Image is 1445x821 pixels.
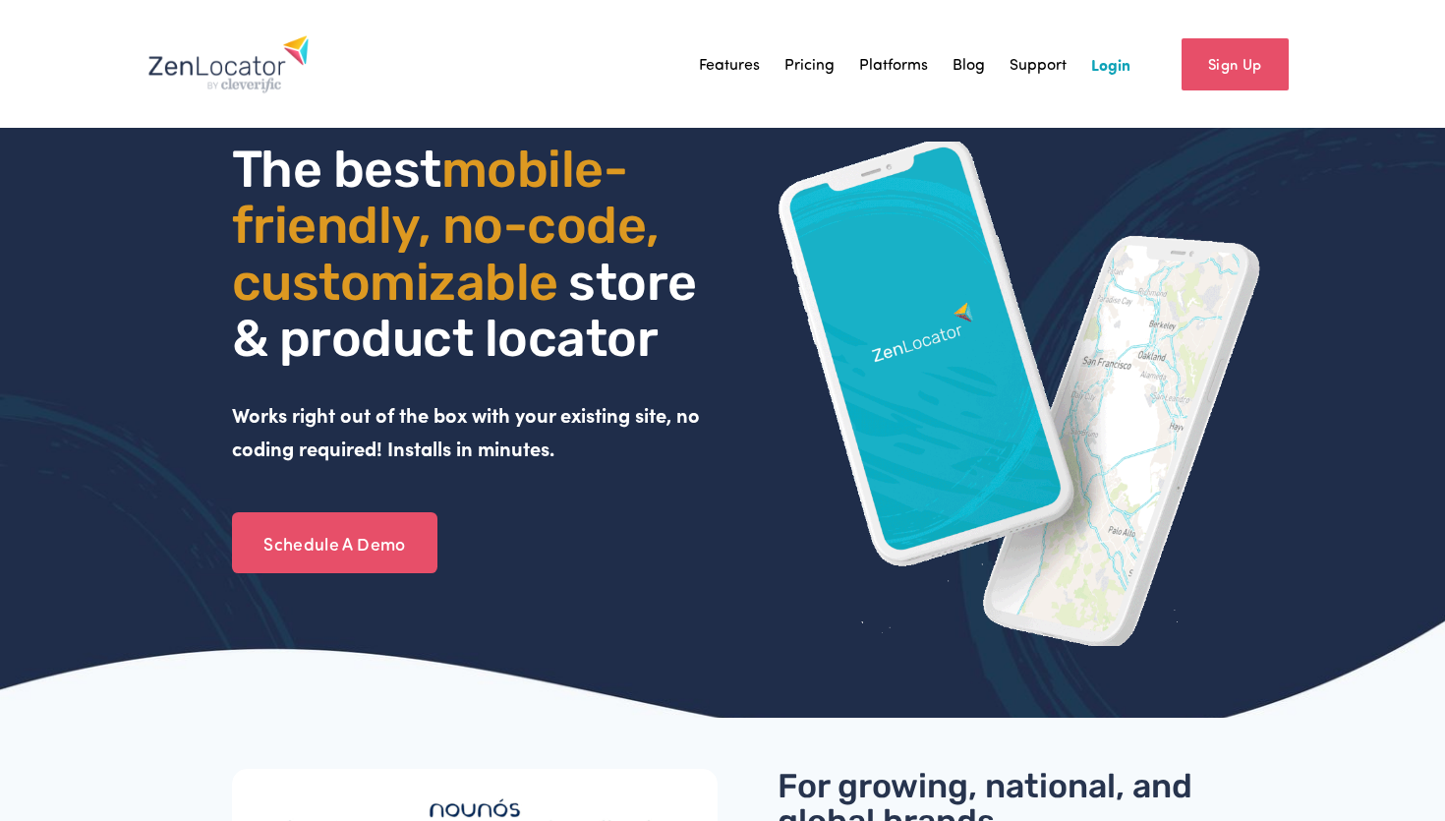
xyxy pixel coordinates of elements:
[232,139,670,312] span: mobile- friendly, no-code, customizable
[232,139,441,200] span: The best
[778,142,1263,646] img: ZenLocator phone mockup gif
[232,401,705,461] strong: Works right out of the box with your existing site, no coding required! Installs in minutes.
[859,49,928,79] a: Platforms
[1182,38,1289,90] a: Sign Up
[784,49,835,79] a: Pricing
[1091,49,1130,79] a: Login
[699,49,760,79] a: Features
[147,34,310,93] img: Zenlocator
[232,512,437,573] a: Schedule A Demo
[953,49,985,79] a: Blog
[232,252,708,369] span: store & product locator
[1010,49,1067,79] a: Support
